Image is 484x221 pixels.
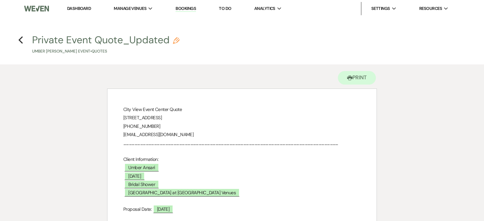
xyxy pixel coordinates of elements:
button: Print [338,71,376,85]
p: Umber [PERSON_NAME] Event • Quotes [32,48,180,55]
p: [EMAIL_ADDRESS][DOMAIN_NAME] [123,130,361,139]
span: Umber Ansari [124,163,159,171]
span: Bridal Shower [124,180,159,188]
span: Settings [371,5,390,12]
p: Proposal Date: [123,205,361,213]
span: [DATE] [153,205,174,213]
p: [PHONE_NUMBER] [123,122,361,130]
p: Client Information: [123,155,361,164]
span: Analytics [254,5,275,12]
button: Private Event Quote_UpdatedUmber [PERSON_NAME] Event•Quotes [32,35,180,55]
p: _____________________________________________________________________________ [123,139,361,147]
p: [STREET_ADDRESS] [123,114,361,122]
span: Resources [419,5,442,12]
a: To Do [219,6,231,11]
img: Weven Logo [24,2,49,16]
span: [DATE] [124,172,145,180]
a: Dashboard [67,6,91,11]
span: Manage Venues [114,5,146,12]
p: City View Event Center Quote [123,105,361,114]
a: Bookings [176,6,196,12]
span: [GEOGRAPHIC_DATA] at [GEOGRAPHIC_DATA] Venues [124,188,240,197]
